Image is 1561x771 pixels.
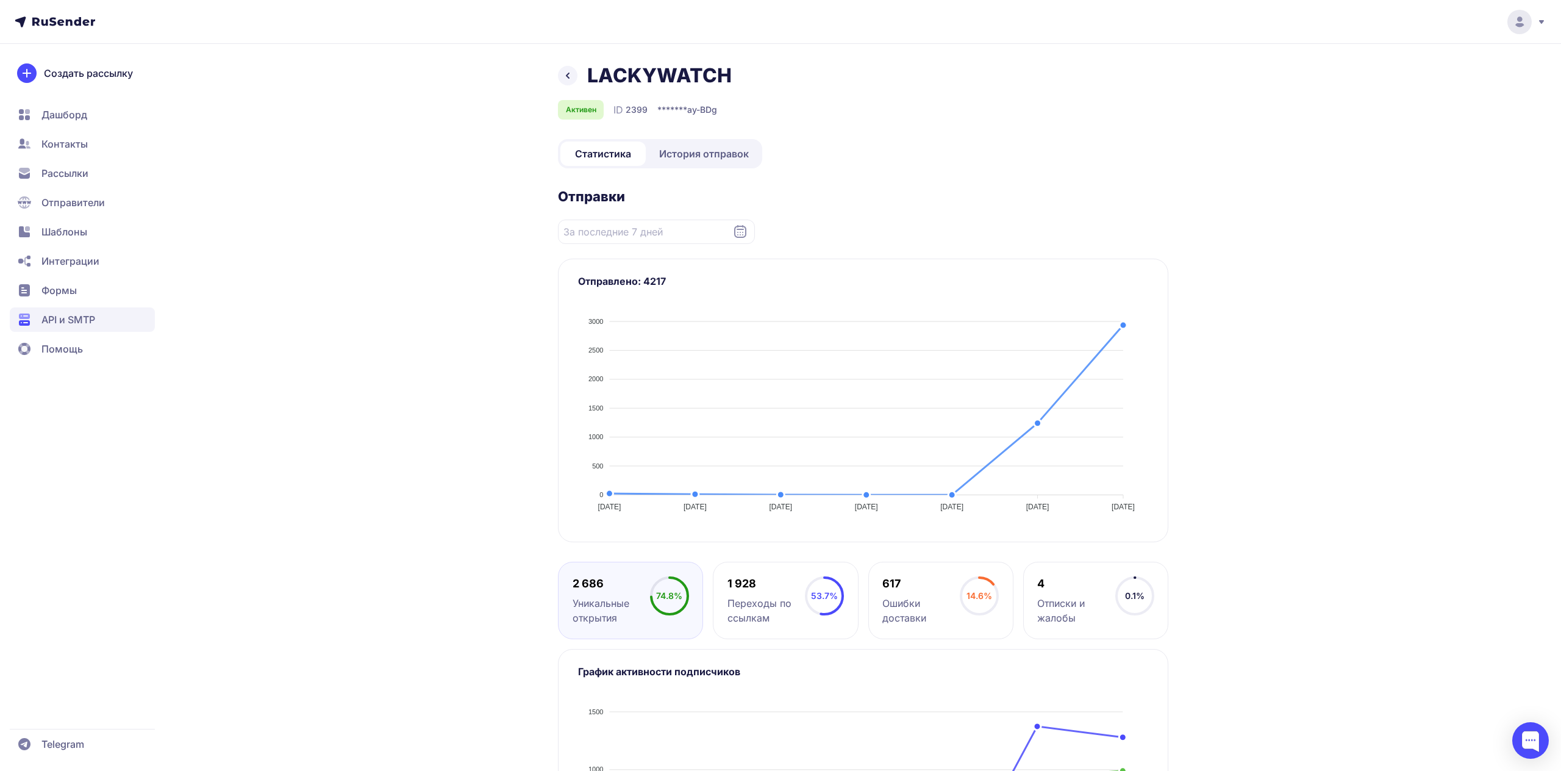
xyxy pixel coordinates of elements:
span: 0.1% [1125,590,1145,601]
tspan: 0 [599,491,603,498]
tspan: 500 [592,462,603,470]
tspan: [DATE] [684,503,707,511]
div: Уникальные открытия [573,596,650,625]
span: Помощь [41,342,83,356]
div: 2 686 [573,576,650,591]
span: Telegram [41,737,84,751]
tspan: 1500 [588,708,603,715]
div: ID [613,102,648,117]
h3: Отправлено: 4217 [578,274,1148,289]
span: История отправок [659,146,749,161]
span: 74.8% [656,590,682,601]
tspan: [DATE] [769,503,792,511]
span: Создать рассылку [44,66,133,81]
div: Ошибки доставки [882,596,960,625]
tspan: [DATE] [855,503,878,511]
span: Интеграции [41,254,99,268]
span: ay-BDg [687,104,717,116]
input: Datepicker input [558,220,755,244]
h1: LACKYWATCH [587,63,732,88]
span: Отправители [41,195,105,210]
div: Отписки и жалобы [1037,596,1115,625]
tspan: [DATE] [940,503,963,511]
tspan: [DATE] [598,503,621,511]
tspan: 1500 [588,404,603,412]
span: API и SMTP [41,312,95,327]
span: Активен [566,105,596,115]
span: 2399 [626,104,648,116]
span: Шаблоны [41,224,87,239]
span: Формы [41,283,77,298]
tspan: [DATE] [1026,503,1049,511]
span: 53.7% [811,590,838,601]
span: Контакты [41,137,88,151]
div: 1 928 [727,576,805,591]
div: 4 [1037,576,1115,591]
tspan: 1000 [588,433,603,440]
tspan: 3000 [588,318,603,325]
h2: Отправки [558,188,1168,205]
a: Статистика [560,142,646,166]
a: История отправок [648,142,760,166]
div: Переходы по ссылкам [727,596,805,625]
tspan: 2000 [588,375,603,382]
span: Рассылки [41,166,88,181]
h3: График активности подписчиков [578,664,1148,679]
tspan: [DATE] [1112,503,1135,511]
span: 14.6% [966,590,992,601]
span: Дашборд [41,107,87,122]
tspan: 2500 [588,346,603,354]
a: Telegram [10,732,155,756]
span: Статистика [575,146,631,161]
div: 617 [882,576,960,591]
